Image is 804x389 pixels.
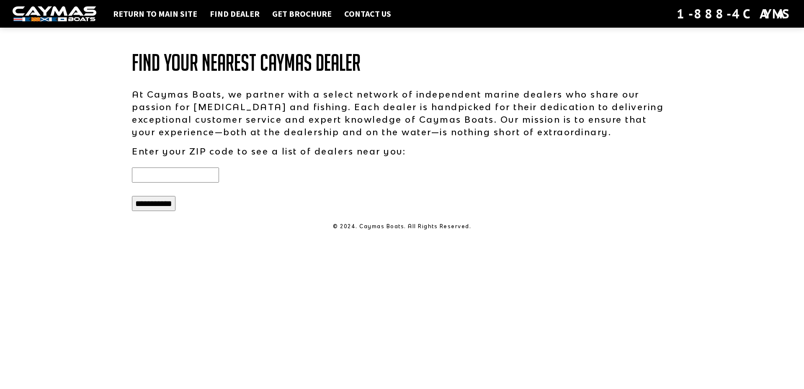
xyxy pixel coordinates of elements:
[268,8,336,19] a: Get Brochure
[132,88,672,138] p: At Caymas Boats, we partner with a select network of independent marine dealers who share our pas...
[677,5,791,23] div: 1-888-4CAYMAS
[109,8,201,19] a: Return to main site
[132,145,672,157] p: Enter your ZIP code to see a list of dealers near you:
[13,6,96,22] img: white-logo-c9c8dbefe5ff5ceceb0f0178aa75bf4bb51f6bca0971e226c86eb53dfe498488.png
[206,8,264,19] a: Find Dealer
[132,223,672,230] p: © 2024. Caymas Boats. All Rights Reserved.
[340,8,395,19] a: Contact Us
[132,50,672,75] h1: Find Your Nearest Caymas Dealer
